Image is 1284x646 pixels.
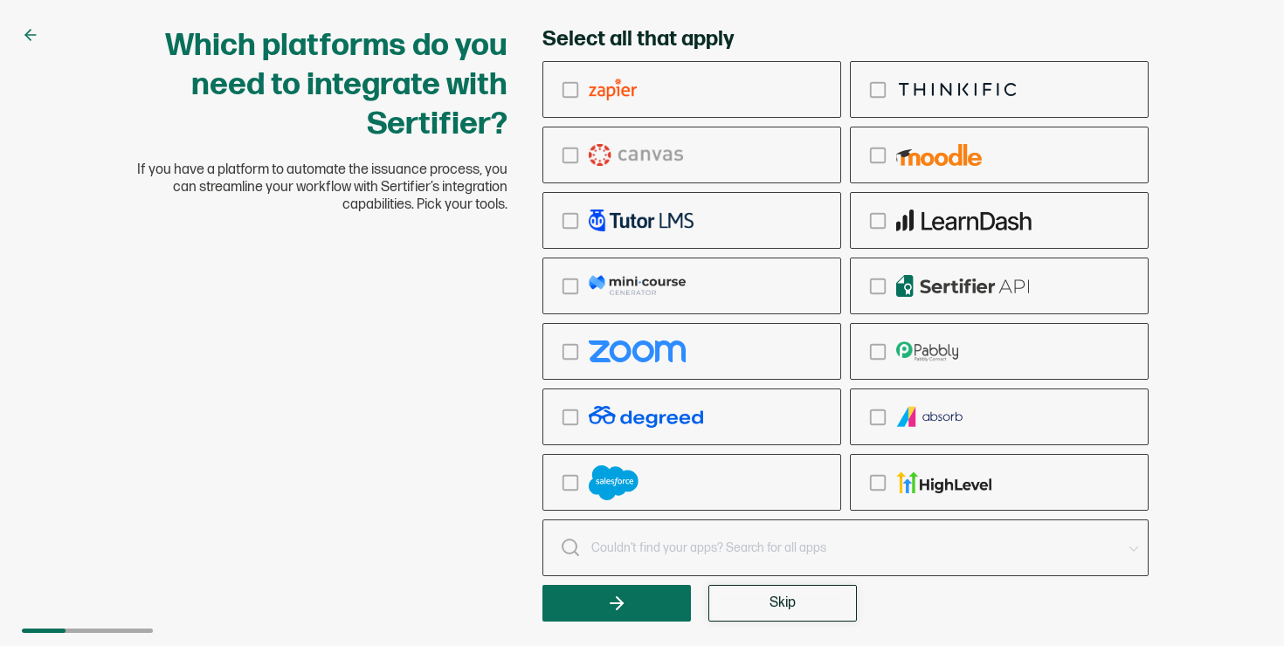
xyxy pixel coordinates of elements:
img: thinkific [896,79,1019,100]
img: mcg [589,275,686,297]
img: salesforce [589,465,639,500]
iframe: Chat Widget [1197,562,1284,646]
img: tutor [589,210,694,231]
div: checkbox-group [542,61,1149,511]
img: pabbly [896,340,958,362]
img: absorb [896,406,964,428]
img: canvas [589,144,683,166]
span: If you have a platform to automate the issuance process, you can streamline your workflow with Se... [135,161,507,214]
img: learndash [896,210,1032,231]
img: gohighlevel [896,471,991,493]
input: Couldn’t find your apps? Search for all apps [542,519,1149,576]
img: moodle [896,144,982,166]
img: zapier [589,79,637,100]
h1: Which platforms do you need to integrate with Sertifier? [135,26,507,144]
img: zoom [589,340,686,362]
span: Skip [770,596,796,610]
span: Select all that apply [542,26,734,52]
img: degreed [589,406,703,428]
button: Skip [708,585,857,622]
img: api [896,275,1030,297]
